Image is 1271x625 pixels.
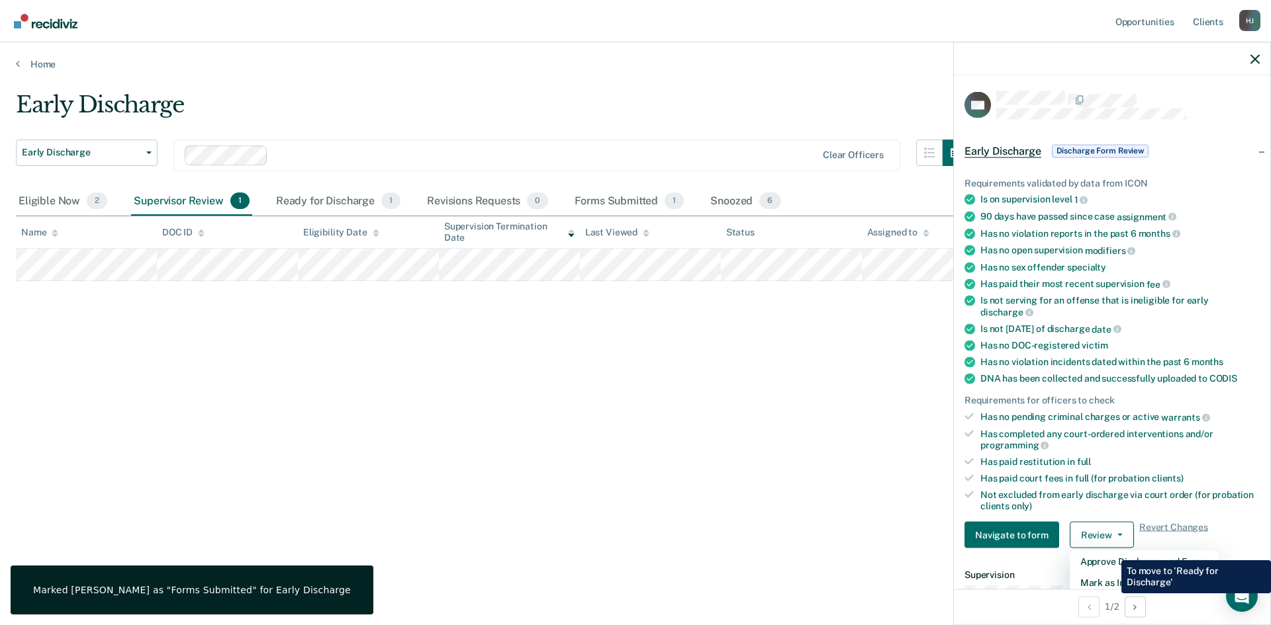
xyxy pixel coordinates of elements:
[1070,522,1134,548] button: Review
[980,472,1260,483] div: Has paid court fees in full (for probation
[1078,596,1100,617] button: Previous Opportunity
[980,210,1260,222] div: 90 days have passed since case
[726,227,755,238] div: Status
[527,192,547,210] span: 0
[980,278,1260,290] div: Has paid their most recent supervision
[665,192,684,210] span: 1
[965,144,1041,157] span: Early Discharge
[1152,472,1184,483] span: clients)
[131,187,252,216] div: Supervisor Review
[965,569,1260,581] dt: Supervision
[16,187,110,216] div: Eligible Now
[1239,10,1260,31] button: Profile dropdown button
[273,187,403,216] div: Ready for Discharge
[980,295,1260,317] div: Is not serving for an offense that is ineligible for early
[1226,580,1258,612] div: Open Intercom Messenger
[965,522,1064,548] a: Navigate to form link
[980,245,1260,257] div: Has no open supervision
[965,177,1260,188] div: Requirements validated by data from ICON
[1161,411,1210,422] span: warrants
[980,411,1260,423] div: Has no pending criminal charges or active
[16,58,1255,70] a: Home
[980,440,1049,450] span: programming
[1147,278,1170,289] span: fee
[980,261,1260,272] div: Has no sex offender
[980,428,1260,450] div: Has completed any court-ordered interventions and/or
[1082,340,1108,351] span: victim
[954,589,1270,624] div: 1 / 2
[1139,522,1208,548] span: Revert Changes
[33,584,351,596] div: Marked [PERSON_NAME] as "Forms Submitted" for Early Discharge
[572,187,687,216] div: Forms Submitted
[980,356,1260,368] div: Has no violation incidents dated within the past 6
[980,306,1033,317] span: discharge
[1085,245,1136,255] span: modifiers
[1192,356,1223,367] span: months
[759,192,780,210] span: 6
[16,91,969,129] div: Early Discharge
[980,323,1260,335] div: Is not [DATE] of discharge
[823,149,884,161] div: Clear officers
[1077,456,1091,467] span: full
[965,522,1059,548] button: Navigate to form
[87,192,107,210] span: 2
[867,227,929,238] div: Assigned to
[22,147,141,158] span: Early Discharge
[424,187,550,216] div: Revisions Requests
[14,14,77,28] img: Recidiviz
[980,194,1260,206] div: Is on supervision level
[1070,551,1219,572] button: Approve Discharge and Forms
[230,192,250,210] span: 1
[1117,211,1176,222] span: assignment
[21,227,58,238] div: Name
[1139,228,1180,239] span: months
[954,130,1270,172] div: Early DischargeDischarge Form Review
[1209,373,1237,384] span: CODIS
[980,373,1260,384] div: DNA has been collected and successfully uploaded to
[1074,194,1088,205] span: 1
[980,489,1260,511] div: Not excluded from early discharge via court order (for probation clients
[381,192,400,210] span: 1
[965,395,1260,406] div: Requirements for officers to check
[1092,323,1121,334] span: date
[980,228,1260,239] div: Has no violation reports in the past 6
[980,340,1260,351] div: Has no DOC-registered
[1070,572,1219,593] button: Mark as Ineligible
[1012,500,1032,511] span: only)
[444,221,575,243] div: Supervision Termination Date
[1052,144,1149,157] span: Discharge Form Review
[980,456,1260,468] div: Has paid restitution in
[1239,10,1260,31] div: H J
[303,227,379,238] div: Eligibility Date
[1125,596,1146,617] button: Next Opportunity
[1067,261,1106,272] span: specialty
[585,227,649,238] div: Last Viewed
[708,187,783,216] div: Snoozed
[162,227,205,238] div: DOC ID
